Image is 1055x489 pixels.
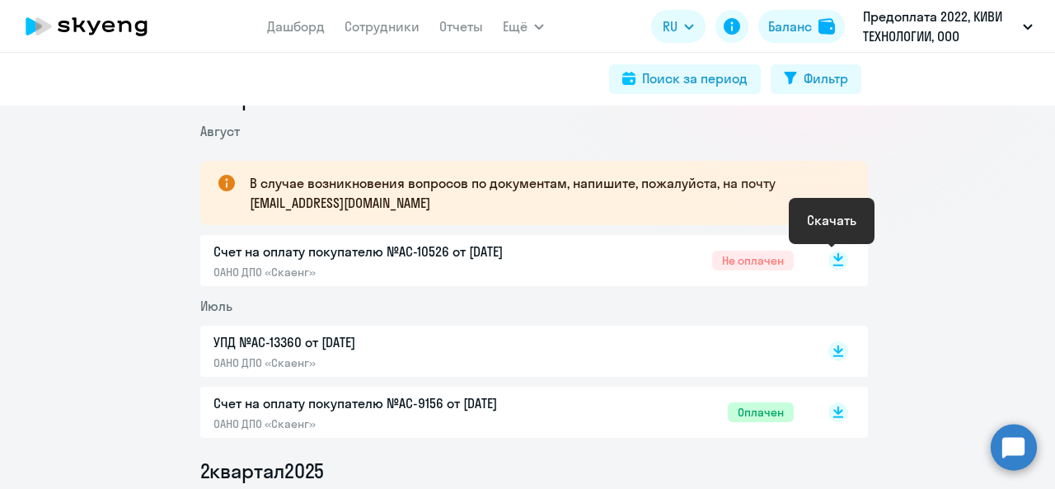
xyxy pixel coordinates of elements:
li: 2 квартал 2025 [200,458,868,484]
span: Оплачен [728,402,794,422]
div: Фильтр [804,68,848,88]
div: Баланс [768,16,812,36]
button: Балансbalance [758,10,845,43]
button: Фильтр [771,64,861,94]
a: Дашборд [267,18,325,35]
p: УПД №AC-13360 от [DATE] [213,332,560,352]
p: В случае возникновения вопросов по документам, напишите, пожалуйста, на почту [EMAIL_ADDRESS][DOM... [250,173,838,213]
button: Ещё [503,10,544,43]
p: ОАНО ДПО «Скаенг» [213,265,560,280]
p: Счет на оплату покупателю №AC-10526 от [DATE] [213,242,560,261]
span: Ещё [503,16,527,36]
span: Не оплачен [712,251,794,270]
div: Скачать [807,210,856,230]
p: ОАНО ДПО «Скаенг» [213,355,560,370]
a: Счет на оплату покупателю №AC-9156 от [DATE]ОАНО ДПО «Скаенг»Оплачен [213,393,794,431]
button: Поиск за период [609,64,761,94]
span: RU [663,16,678,36]
p: ОАНО ДПО «Скаенг» [213,416,560,431]
div: Поиск за период [642,68,748,88]
img: balance [818,18,835,35]
p: Счет на оплату покупателю №AC-9156 от [DATE] [213,393,560,413]
a: Сотрудники [345,18,420,35]
button: RU [651,10,706,43]
button: Предоплата 2022, КИВИ ТЕХНОЛОГИИ, ООО [855,7,1041,46]
span: Август [200,123,240,139]
a: Отчеты [439,18,483,35]
a: УПД №AC-13360 от [DATE]ОАНО ДПО «Скаенг» [213,332,794,370]
span: Июль [200,298,232,314]
p: Предоплата 2022, КИВИ ТЕХНОЛОГИИ, ООО [863,7,1016,46]
a: Счет на оплату покупателю №AC-10526 от [DATE]ОАНО ДПО «Скаенг»Не оплачен [213,242,794,280]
